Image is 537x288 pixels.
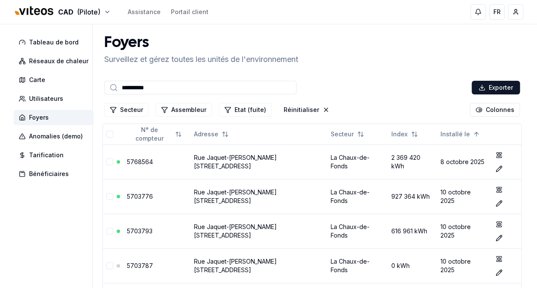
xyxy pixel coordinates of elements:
button: Not sorted. Click to sort ascending. [386,127,423,141]
p: Surveillez et gérez toutes les unités de l'environnement [104,53,298,65]
h1: Foyers [104,35,298,52]
a: 5703776 [127,193,153,200]
td: La Chaux-de-Fonds [327,144,388,179]
span: Secteur [331,130,354,138]
span: (Pilote) [77,7,100,17]
div: 616 961 kWh [391,227,434,235]
a: Assistance [128,8,161,16]
span: FR [493,8,501,16]
td: La Chaux-de-Fonds [327,248,388,283]
a: Rue Jaquet-[PERSON_NAME][STREET_ADDRESS] [194,223,277,239]
img: Viteos - CAD Logo [14,1,55,21]
a: Tableau de bord [14,35,97,50]
a: Rue Jaquet-[PERSON_NAME][STREET_ADDRESS] [194,188,277,204]
span: Foyers [29,113,49,122]
button: Not sorted. Click to sort ascending. [189,127,234,141]
button: FR [489,4,505,20]
span: Adresse [194,130,218,138]
span: Bénéficiaires [29,170,69,178]
button: Filtrer les lignes [156,103,212,117]
div: 0 kWh [391,262,434,270]
span: Réseaux de chaleur [29,57,88,65]
button: Filtrer les lignes [219,103,272,117]
a: Réseaux de chaleur [14,53,97,69]
a: 5768564 [127,158,153,165]
button: Not sorted. Click to sort ascending. [122,127,187,141]
span: Tarification [29,151,64,159]
a: Bénéficiaires [14,166,97,182]
button: Sélectionner la ligne [106,193,113,200]
button: Sorted ascending. Click to sort descending. [435,127,485,141]
a: Carte [14,72,97,88]
div: 927 364 kWh [391,192,434,201]
a: Foyers [14,110,97,125]
button: CAD(Pilote) [14,3,111,21]
div: 2 369 420 kWh [391,153,434,170]
button: Exporter [472,81,520,94]
td: La Chaux-de-Fonds [327,214,388,248]
td: La Chaux-de-Fonds [327,179,388,214]
span: Carte [29,76,45,84]
button: Filtrer les lignes [104,103,149,117]
td: 10 octobre 2025 [437,179,489,214]
a: Anomalies (demo) [14,129,97,144]
button: Sélectionner la ligne [106,159,113,165]
a: 5703793 [127,227,153,235]
a: Utilisateurs [14,91,97,106]
span: Installé le [440,130,470,138]
td: 10 octobre 2025 [437,248,489,283]
span: CAD [58,7,73,17]
td: 8 octobre 2025 [437,144,489,179]
button: Réinitialiser les filtres [279,103,335,117]
button: Sélectionner la ligne [106,262,113,269]
span: Anomalies (demo) [29,132,83,141]
a: Portail client [171,8,208,16]
a: Tarification [14,147,97,163]
a: Rue Jaquet-[PERSON_NAME][STREET_ADDRESS] [194,258,277,273]
button: Not sorted. Click to sort ascending. [326,127,369,141]
a: 5703787 [127,262,153,269]
span: Tableau de bord [29,38,79,47]
span: N° de compteur [127,126,172,143]
button: Tout sélectionner [106,131,113,138]
span: Utilisateurs [29,94,63,103]
a: Rue Jaquet-[PERSON_NAME][STREET_ADDRESS] [194,154,277,170]
button: Cocher les colonnes [470,103,520,117]
span: Index [391,130,408,138]
td: 10 octobre 2025 [437,214,489,248]
button: Sélectionner la ligne [106,228,113,235]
